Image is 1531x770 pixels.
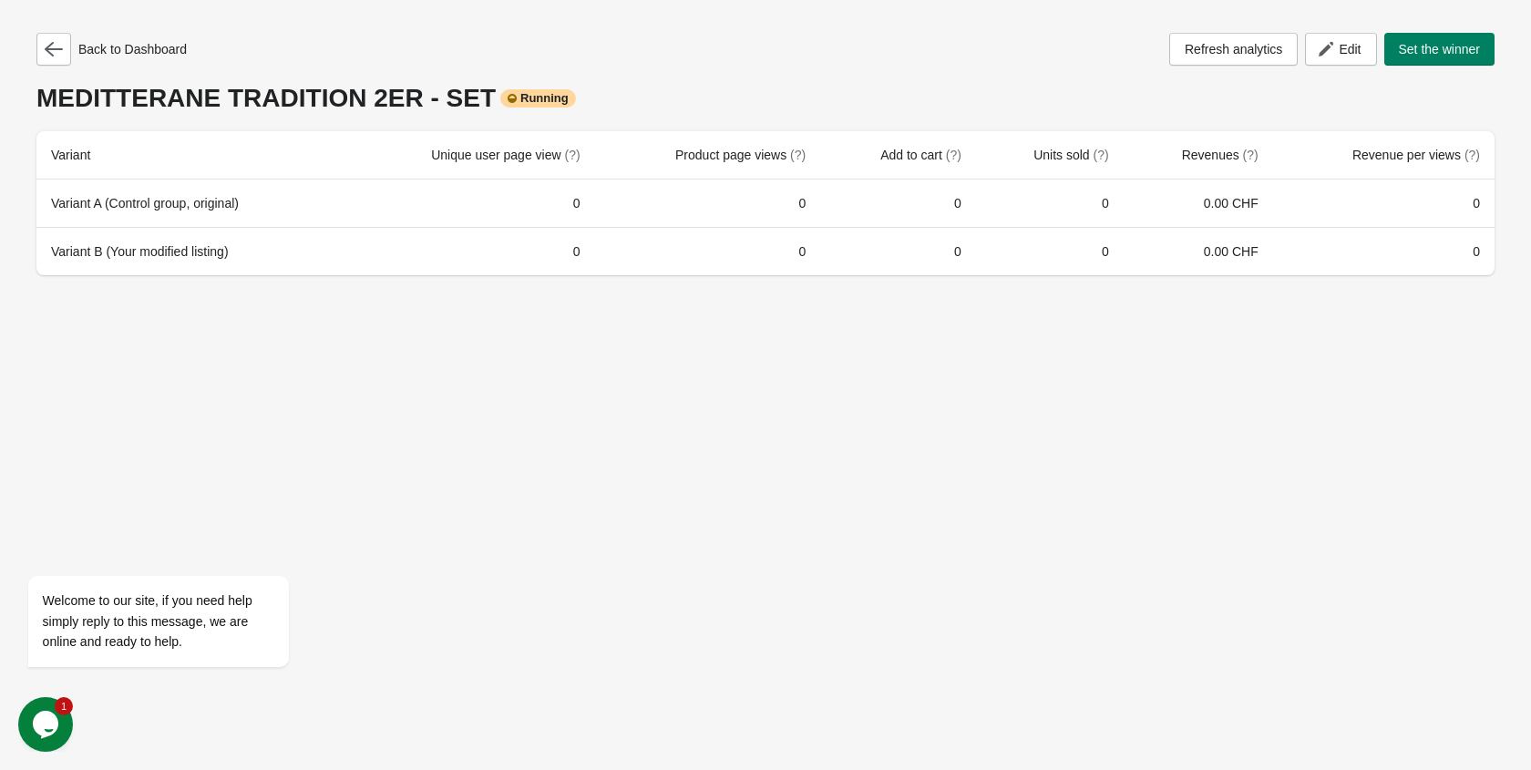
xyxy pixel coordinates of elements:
td: 0.00 CHF [1124,227,1273,275]
span: Add to cart [880,148,961,162]
div: Running [500,89,576,108]
td: 0 [595,180,821,227]
iframe: chat widget [18,411,346,688]
span: Revenues [1182,148,1259,162]
span: (?) [1464,148,1480,162]
span: Edit [1339,42,1361,56]
button: Refresh analytics [1169,33,1298,66]
td: 0 [343,227,594,275]
td: 0 [820,180,976,227]
span: (?) [946,148,961,162]
td: 0 [343,180,594,227]
td: 0 [820,227,976,275]
td: 0.00 CHF [1124,180,1273,227]
div: MEDITTERANE TRADITION 2ER - SET [36,84,1495,113]
button: Edit [1305,33,1376,66]
td: 0 [1273,227,1495,275]
span: (?) [564,148,580,162]
iframe: chat widget [18,697,77,752]
span: Units sold [1033,148,1108,162]
div: Back to Dashboard [36,33,187,66]
td: 0 [1273,180,1495,227]
td: 0 [976,227,1124,275]
span: (?) [1243,148,1259,162]
span: Set the winner [1399,42,1481,56]
button: Set the winner [1384,33,1495,66]
span: (?) [790,148,806,162]
span: Unique user page view [431,148,580,162]
span: Refresh analytics [1185,42,1282,56]
th: Variant [36,131,343,180]
td: 0 [976,180,1124,227]
span: Product page views [675,148,806,162]
div: Variant A (Control group, original) [51,194,328,212]
td: 0 [595,227,821,275]
span: (?) [1094,148,1109,162]
div: Variant B (Your modified listing) [51,242,328,261]
span: Revenue per views [1352,148,1480,162]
